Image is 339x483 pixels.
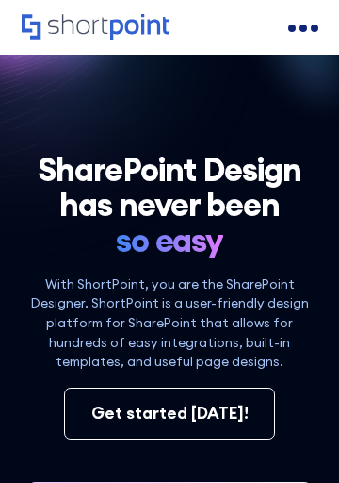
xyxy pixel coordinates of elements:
[64,388,275,440] a: Get started [DATE]!
[22,14,171,42] a: Home
[91,402,249,426] div: Get started [DATE]!
[22,275,318,372] p: With ShortPoint, you are the SharePoint Designer. ShortPoint is a user-friendly design platform f...
[116,223,224,258] span: so easy
[245,392,339,483] iframe: Chat Widget
[288,13,318,43] a: open menu
[22,152,318,258] h1: SharePoint Design has never been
